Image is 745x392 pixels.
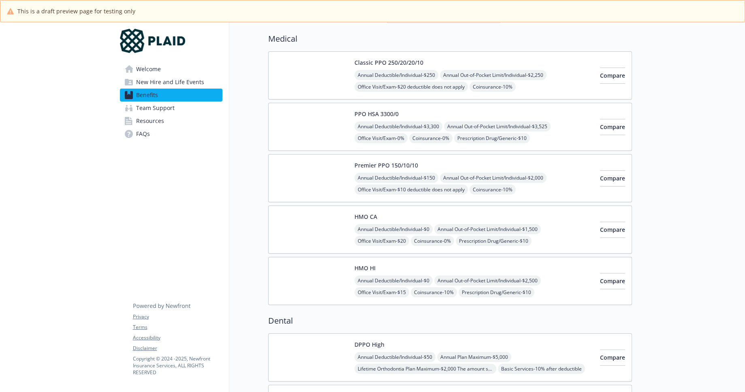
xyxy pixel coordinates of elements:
[354,275,433,286] span: Annual Deductible/Individual - $0
[120,102,222,114] a: Team Support
[133,334,222,341] a: Accessibility
[354,173,438,183] span: Annual Deductible/Individual - $150
[133,313,222,320] a: Privacy
[136,102,175,114] span: Team Support
[600,68,625,84] button: Compare
[136,114,164,127] span: Resources
[600,350,625,366] button: Compare
[354,70,438,80] span: Annual Deductible/Individual - $250
[600,226,625,233] span: Compare
[275,110,348,144] img: Anthem Blue Cross carrier logo
[354,58,423,67] button: Classic PPO 250/20/20/10
[354,212,377,221] button: HMO CA
[275,212,348,247] img: Kaiser Permanente Insurance Company carrier logo
[275,58,348,93] img: Anthem Blue Cross carrier logo
[600,273,625,289] button: Compare
[444,121,551,131] span: Annual Out-of-Pocket Limit/Individual - $3,525
[133,355,222,376] p: Copyright © 2024 - 2025 , Newfront Insurance Services, ALL RIGHTS RESERVED
[354,184,468,195] span: Office Visit/Exam - $10 deductible does not apply
[411,236,454,246] span: Coinsurance - 0%
[136,76,204,89] span: New Hire and Life Events
[459,287,534,297] span: Prescription Drug/Generic - $10
[411,287,457,297] span: Coinsurance - 10%
[454,133,530,143] span: Prescription Drug/Generic - $10
[409,133,453,143] span: Coinsurance - 0%
[354,82,468,92] span: Office Visit/Exam - $20 deductible does not apply
[437,352,511,362] span: Annual Plan Maximum - $5,000
[17,7,135,15] span: This is a draft preview page for testing only
[133,324,222,331] a: Terms
[600,123,625,131] span: Compare
[354,133,408,143] span: Office Visit/Exam - 0%
[120,114,222,127] a: Resources
[498,364,585,374] span: Basic Services - 10% after deductible
[434,275,541,286] span: Annual Out-of-Pocket Limit/Individual - $2,500
[434,224,541,234] span: Annual Out-of-Pocket Limit/Individual - $1,500
[133,345,222,352] a: Disclaimer
[456,236,532,246] span: Prescription Drug/Generic - $10
[470,184,516,195] span: Coinsurance - 10%
[136,89,158,102] span: Benefits
[354,264,376,272] button: HMO HI
[354,224,433,234] span: Annual Deductible/Individual - $0
[354,121,442,131] span: Annual Deductible/Individual - $3,300
[268,33,632,45] h2: Medical
[600,277,625,285] span: Compare
[120,63,222,76] a: Welcome
[136,63,161,76] span: Welcome
[275,161,348,195] img: Anthem Blue Cross carrier logo
[275,264,348,298] img: Kaiser Permanente of Hawaii carrier logo
[275,340,348,375] img: Guardian carrier logo
[354,364,496,374] span: Lifetime Orthodontia Plan Maximum - $2,000 The amount shown in the out of network field is your c...
[600,72,625,79] span: Compare
[600,354,625,361] span: Compare
[354,340,384,349] button: DPPO High
[354,236,409,246] span: Office Visit/Exam - $20
[440,173,546,183] span: Annual Out-of-Pocket Limit/Individual - $2,000
[440,70,546,80] span: Annual Out-of-Pocket Limit/Individual - $2,250
[470,82,516,92] span: Coinsurance - 10%
[136,127,150,140] span: FAQs
[354,110,399,118] button: PPO HSA 3300/0
[120,127,222,140] a: FAQs
[600,174,625,182] span: Compare
[600,170,625,186] button: Compare
[600,119,625,135] button: Compare
[268,315,632,327] h2: Dental
[120,89,222,102] a: Benefits
[600,222,625,238] button: Compare
[354,352,435,362] span: Annual Deductible/Individual - $50
[120,76,222,89] a: New Hire and Life Events
[354,287,409,297] span: Office Visit/Exam - $15
[354,161,418,170] button: Premier PPO 150/10/10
